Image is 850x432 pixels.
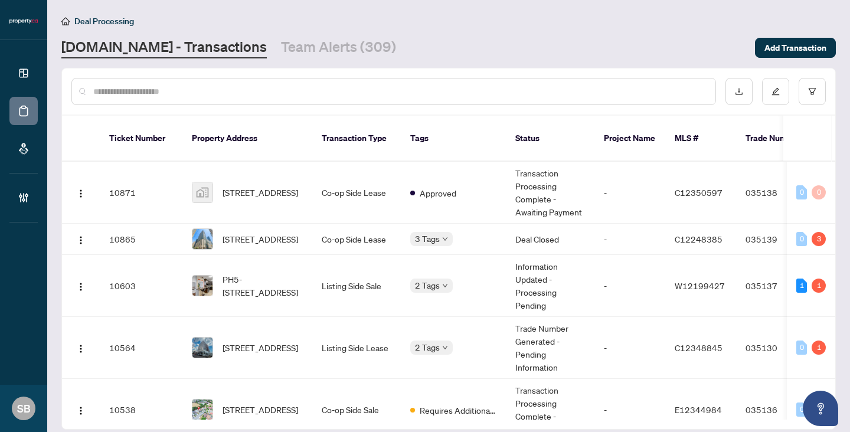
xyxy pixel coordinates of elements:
[594,224,665,255] td: -
[9,18,38,25] img: logo
[76,282,86,292] img: Logo
[192,276,212,296] img: thumbnail-img
[71,400,90,419] button: Logo
[415,279,440,292] span: 2 Tags
[76,344,86,354] img: Logo
[442,236,448,242] span: down
[736,116,819,162] th: Trade Number
[796,185,807,199] div: 0
[762,78,789,105] button: edit
[812,232,826,246] div: 3
[71,338,90,357] button: Logo
[223,186,298,199] span: [STREET_ADDRESS]
[192,229,212,249] img: thumbnail-img
[100,317,182,379] td: 10564
[675,234,722,244] span: C12248385
[796,279,807,293] div: 1
[71,183,90,202] button: Logo
[281,37,396,58] a: Team Alerts (309)
[312,317,401,379] td: Listing Side Lease
[76,189,86,198] img: Logo
[675,280,725,291] span: W12199427
[736,255,819,317] td: 035137
[803,391,838,426] button: Open asap
[420,186,456,199] span: Approved
[594,162,665,224] td: -
[764,38,826,57] span: Add Transaction
[312,116,401,162] th: Transaction Type
[506,162,594,224] td: Transaction Processing Complete - Awaiting Payment
[401,116,506,162] th: Tags
[665,116,736,162] th: MLS #
[812,279,826,293] div: 1
[725,78,753,105] button: download
[755,38,836,58] button: Add Transaction
[812,185,826,199] div: 0
[506,255,594,317] td: Information Updated - Processing Pending
[420,404,496,417] span: Requires Additional Docs
[594,317,665,379] td: -
[61,37,267,58] a: [DOMAIN_NAME] - Transactions
[675,187,722,198] span: C12350597
[100,116,182,162] th: Ticket Number
[100,224,182,255] td: 10865
[675,404,722,415] span: E12344984
[71,276,90,295] button: Logo
[506,224,594,255] td: Deal Closed
[192,400,212,420] img: thumbnail-img
[771,87,780,96] span: edit
[796,232,807,246] div: 0
[796,341,807,355] div: 0
[735,87,743,96] span: download
[312,255,401,317] td: Listing Side Sale
[799,78,826,105] button: filter
[74,16,134,27] span: Deal Processing
[736,317,819,379] td: 035130
[506,116,594,162] th: Status
[796,402,807,417] div: 0
[506,317,594,379] td: Trade Number Generated - Pending Information
[312,224,401,255] td: Co-op Side Lease
[812,341,826,355] div: 1
[736,224,819,255] td: 035139
[223,341,298,354] span: [STREET_ADDRESS]
[415,341,440,354] span: 2 Tags
[442,345,448,351] span: down
[594,116,665,162] th: Project Name
[76,406,86,415] img: Logo
[100,162,182,224] td: 10871
[312,162,401,224] td: Co-op Side Lease
[808,87,816,96] span: filter
[76,235,86,245] img: Logo
[100,255,182,317] td: 10603
[17,400,31,417] span: SB
[736,162,819,224] td: 035138
[223,233,298,246] span: [STREET_ADDRESS]
[415,232,440,246] span: 3 Tags
[182,116,312,162] th: Property Address
[192,338,212,358] img: thumbnail-img
[192,182,212,202] img: thumbnail-img
[223,403,298,416] span: [STREET_ADDRESS]
[442,283,448,289] span: down
[223,273,303,299] span: PH5-[STREET_ADDRESS]
[594,255,665,317] td: -
[71,230,90,248] button: Logo
[61,17,70,25] span: home
[675,342,722,353] span: C12348845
